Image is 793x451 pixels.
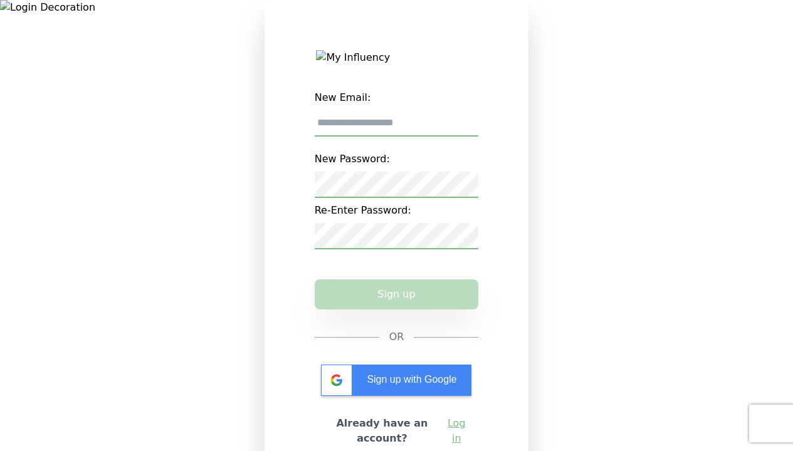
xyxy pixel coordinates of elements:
label: Re-Enter Password: [315,198,479,223]
button: Sign up [315,279,479,309]
img: My Influency [316,50,476,65]
label: New Email: [315,85,479,110]
span: Sign up with Google [367,374,456,385]
h2: Already have an account? [325,416,440,446]
div: Sign up with Google [321,365,471,396]
a: Log in [444,416,468,446]
label: New Password: [315,147,479,172]
span: OR [389,329,404,345]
